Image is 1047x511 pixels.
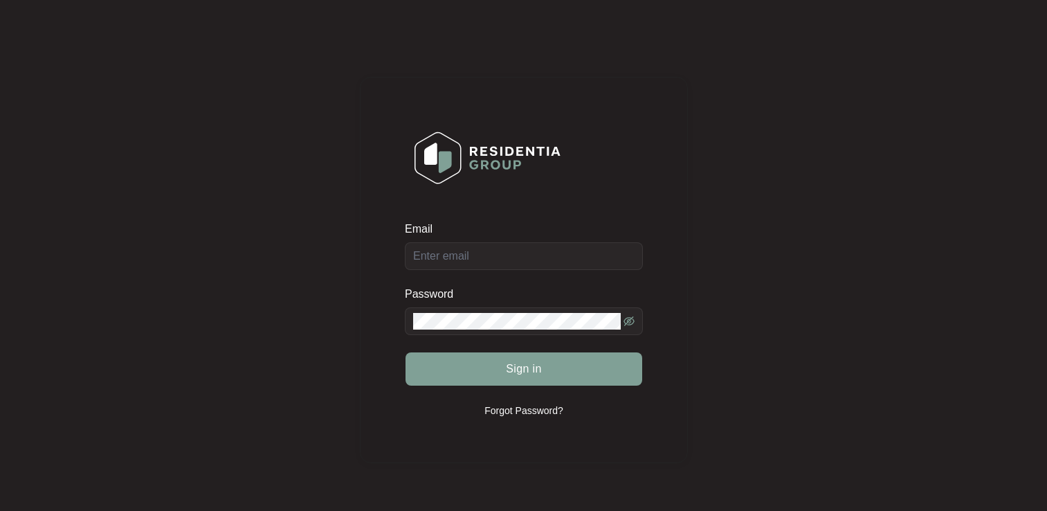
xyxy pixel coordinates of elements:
[413,313,621,330] input: Password
[506,361,542,377] span: Sign in
[406,352,642,386] button: Sign in
[405,287,464,301] label: Password
[484,404,563,418] p: Forgot Password?
[405,242,643,270] input: Email
[406,123,570,193] img: Login Logo
[623,316,635,327] span: eye-invisible
[405,222,442,236] label: Email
